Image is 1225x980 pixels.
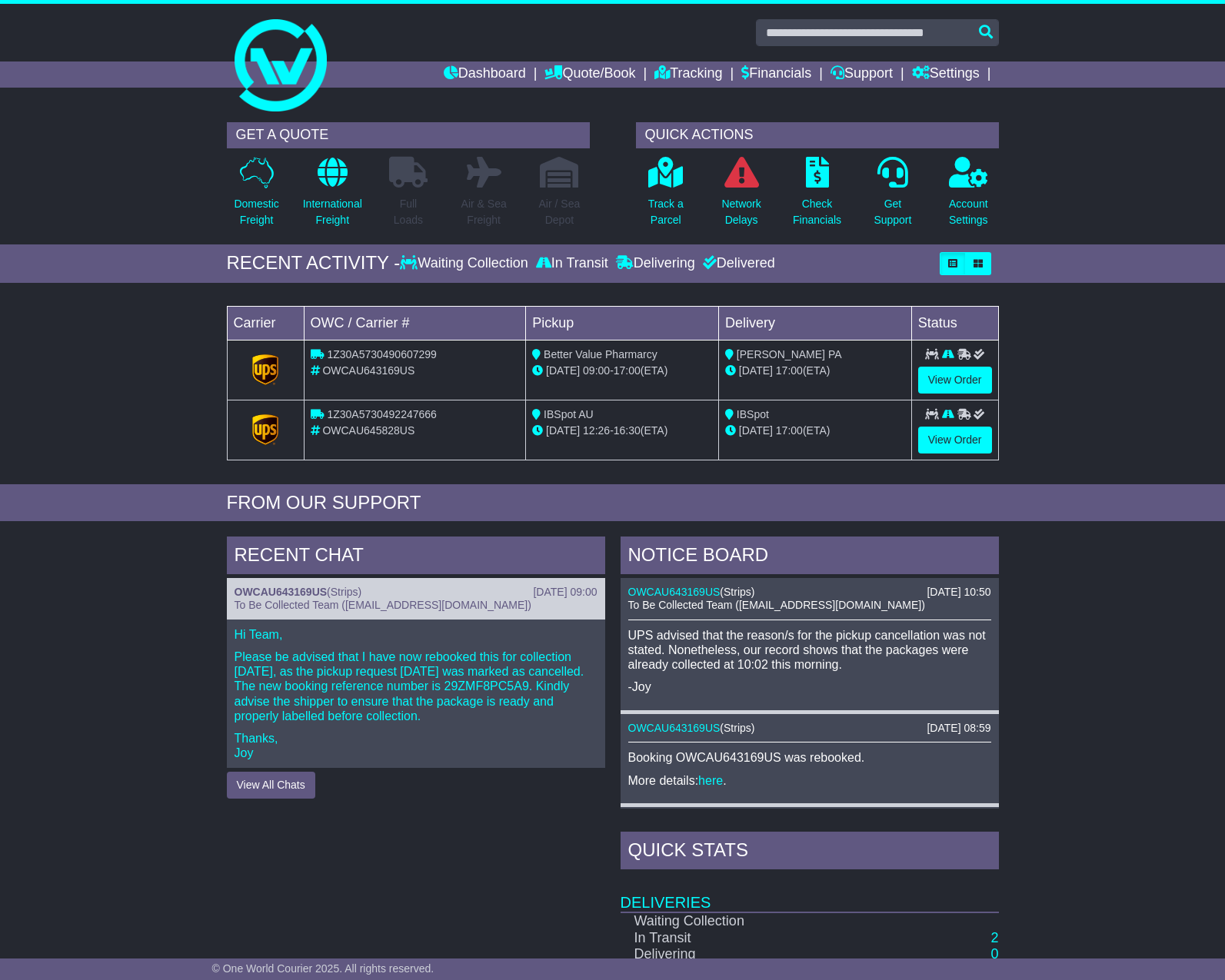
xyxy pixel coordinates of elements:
[583,364,610,377] span: 09:00
[583,424,610,437] span: 12:26
[304,306,526,340] td: OWC / Carrier #
[927,586,990,599] div: [DATE] 10:50
[252,354,278,385] img: GetCarrierServiceLogo
[737,408,769,420] span: IBSpot
[212,962,434,975] span: © One World Courier 2025. All rights reserved.
[948,156,989,237] a: AccountSettings
[614,424,641,437] span: 16:30
[233,156,279,237] a: DomesticFreight
[461,196,507,228] p: Air & Sea Freight
[628,586,991,599] div: ( )
[533,586,597,599] div: [DATE] 09:00
[628,773,991,788] p: More details: .
[252,414,278,445] img: GetCarrierServiceLogo
[322,424,414,437] span: OWCAU645828US
[911,306,998,340] td: Status
[612,255,699,272] div: Delivering
[235,627,598,642] p: Hi Team,
[235,649,598,723] p: Please be advised that I have now rebooked this for collection [DATE], as the pickup request [DAT...
[322,364,414,377] span: OWCAU643169US
[235,586,328,598] a: OWCAU643169US
[526,306,719,340] td: Pickup
[532,423,712,439] div: - (ETA)
[544,61,635,88] a: Quote/Book
[628,750,991,765] p: Booking OWCAU643169US was rebooked.
[327,408,436,420] span: 1Z30A5730492247666
[721,196,761,228] p: Network Delays
[227,492,999,514] div: FROM OUR SUPPORT
[647,156,684,237] a: Track aParcel
[628,628,991,673] p: UPS advised that the reason/s for the pickup cancellation was not stated. Nonetheless, our record...
[628,599,925,611] span: To Be Collected Team ([EMAIL_ADDRESS][DOMAIN_NAME])
[235,599,531,611] span: To Be Collected Team ([EMAIL_ADDRESS][DOMAIN_NAME])
[234,196,278,228] p: Domestic Freight
[614,364,641,377] span: 17:00
[831,61,893,88] a: Support
[737,348,842,360] span: [PERSON_NAME] PA
[227,306,304,340] td: Carrier
[303,196,362,228] p: International Freight
[648,196,684,228] p: Track a Parcel
[990,946,998,962] a: 0
[628,586,721,598] a: OWCAU643169US
[792,156,842,237] a: CheckFinancials
[654,61,722,88] a: Tracking
[699,255,775,272] div: Delivered
[874,196,911,228] p: Get Support
[725,363,905,379] div: (ETA)
[621,873,999,912] td: Deliveries
[949,196,988,228] p: Account Settings
[873,156,912,237] a: GetSupport
[990,930,998,945] a: 2
[444,61,526,88] a: Dashboard
[235,731,598,760] p: Thanks, Joy
[235,586,598,599] div: ( )
[621,832,999,873] div: Quick Stats
[327,348,436,360] span: 1Z30A5730490607299
[918,367,992,394] a: View Order
[718,306,911,340] td: Delivery
[741,61,811,88] a: Financials
[544,348,657,360] span: Better Value Pharmarcy
[621,946,895,963] td: Delivering
[927,722,990,735] div: [DATE] 08:59
[227,772,315,799] button: View All Chats
[628,679,991,694] p: -Joy
[331,586,358,598] span: Strips
[636,122,999,148] div: QUICK ACTIONS
[621,930,895,947] td: In Transit
[546,364,580,377] span: [DATE]
[400,255,531,272] div: Waiting Collection
[776,364,803,377] span: 17:00
[628,722,721,734] a: OWCAU643169US
[739,424,773,437] span: [DATE]
[227,537,605,578] div: RECENT CHAT
[227,252,401,274] div: RECENT ACTIVITY -
[724,586,751,598] span: Strips
[544,408,594,420] span: IBSpot AU
[628,722,991,735] div: ( )
[698,774,723,787] a: here
[532,255,612,272] div: In Transit
[302,156,363,237] a: InternationalFreight
[776,424,803,437] span: 17:00
[725,423,905,439] div: (ETA)
[721,156,761,237] a: NetworkDelays
[621,537,999,578] div: NOTICE BOARD
[546,424,580,437] span: [DATE]
[739,364,773,377] span: [DATE]
[724,722,751,734] span: Strips
[227,122,590,148] div: GET A QUOTE
[539,196,581,228] p: Air / Sea Depot
[912,61,980,88] a: Settings
[621,912,895,930] td: Waiting Collection
[918,427,992,453] a: View Order
[532,363,712,379] div: - (ETA)
[793,196,841,228] p: Check Financials
[389,196,428,228] p: Full Loads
